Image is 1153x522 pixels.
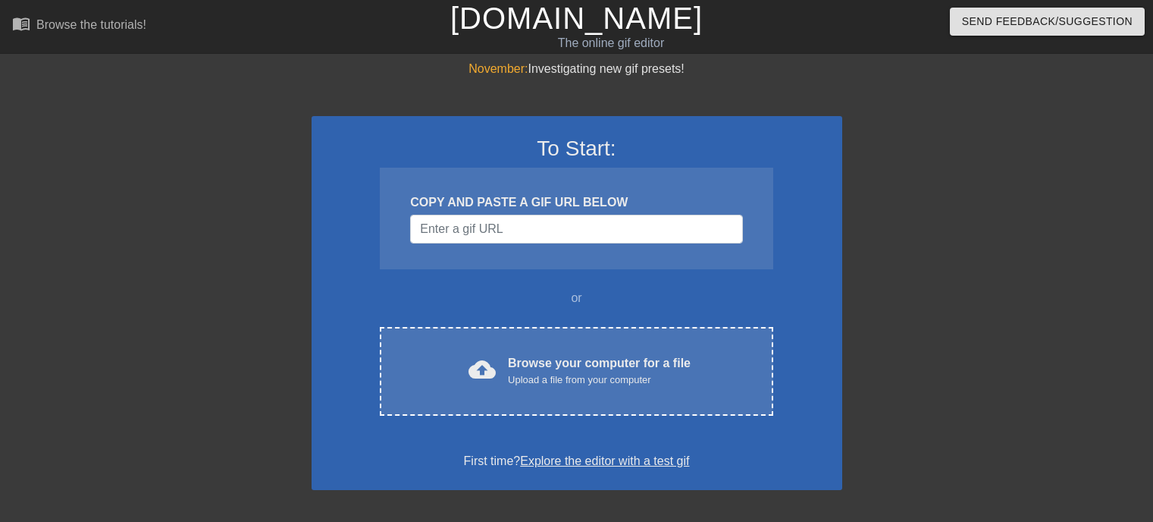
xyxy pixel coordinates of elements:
input: Username [410,215,742,244]
div: Upload a file from your computer [508,373,691,388]
h3: To Start: [331,136,822,162]
span: menu_book [12,14,30,33]
button: Send Feedback/Suggestion [950,8,1145,36]
a: [DOMAIN_NAME] [450,2,703,35]
span: Send Feedback/Suggestion [962,12,1133,31]
span: November: [468,62,528,75]
div: or [351,289,803,307]
a: Explore the editor with a test gif [520,454,689,467]
div: Browse your computer for a file [508,354,691,388]
div: First time? [331,452,822,470]
div: The online gif editor [392,34,830,52]
span: cloud_upload [468,356,496,383]
div: COPY AND PASTE A GIF URL BELOW [410,193,742,212]
div: Browse the tutorials! [36,18,146,31]
div: Investigating new gif presets! [312,60,842,78]
a: Browse the tutorials! [12,14,146,38]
